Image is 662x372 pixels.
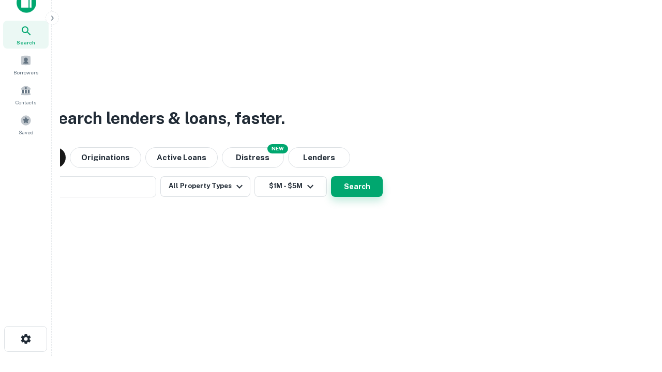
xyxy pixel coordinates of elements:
[19,128,34,136] span: Saved
[13,68,38,76] span: Borrowers
[145,147,218,168] button: Active Loans
[3,51,49,79] a: Borrowers
[17,38,35,47] span: Search
[3,111,49,138] a: Saved
[70,147,141,168] button: Originations
[3,81,49,109] a: Contacts
[222,147,284,168] button: Search distressed loans with lien and other non-mortgage details.
[3,21,49,49] a: Search
[610,289,662,339] iframe: Chat Widget
[47,106,285,131] h3: Search lenders & loans, faster.
[288,147,350,168] button: Lenders
[267,144,288,153] div: NEW
[331,176,383,197] button: Search
[16,98,36,106] span: Contacts
[254,176,327,197] button: $1M - $5M
[160,176,250,197] button: All Property Types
